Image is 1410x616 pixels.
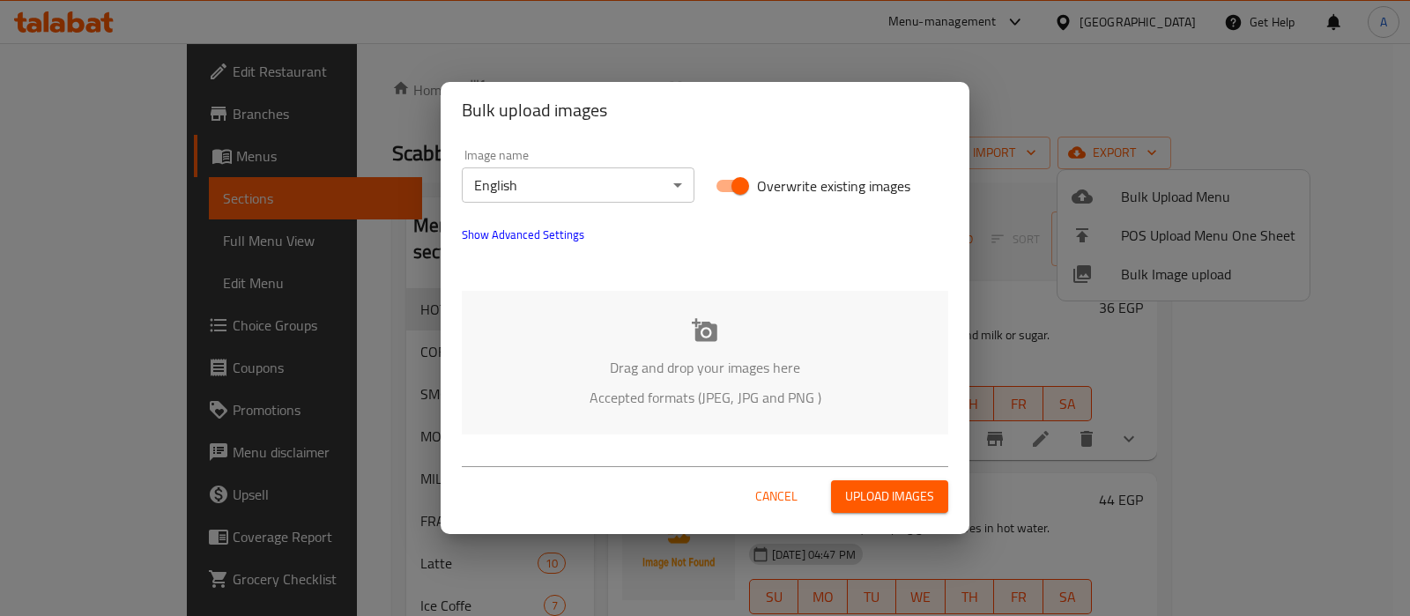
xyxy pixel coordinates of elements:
[462,96,948,124] h2: Bulk upload images
[462,167,694,203] div: English
[755,486,798,508] span: Cancel
[451,213,595,256] button: show more
[748,480,805,513] button: Cancel
[488,357,922,378] p: Drag and drop your images here
[831,480,948,513] button: Upload images
[757,175,910,197] span: Overwrite existing images
[462,224,584,245] span: Show Advanced Settings
[488,387,922,408] p: Accepted formats (JPEG, JPG and PNG )
[845,486,934,508] span: Upload images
